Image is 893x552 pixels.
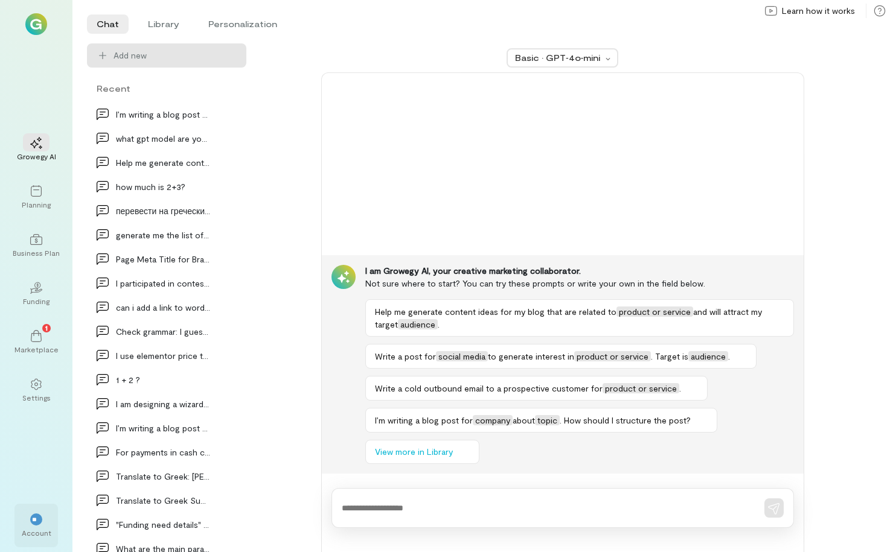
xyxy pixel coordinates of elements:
[22,200,51,209] div: Planning
[365,344,757,369] button: Write a post forsocial mediato generate interest inproduct or service. Target isaudience.
[375,446,453,458] span: View more in Library
[116,373,210,386] div: 1 + 2 ?
[473,415,513,425] span: company
[116,422,210,434] div: I’m writing a blog post for company about topic.…
[365,440,479,464] button: View more in Library
[14,224,58,267] a: Business Plan
[365,277,794,290] div: Not sure where to start? You can try these prompts or write your own in the field below.
[14,344,59,354] div: Marketplace
[116,494,210,507] div: Translate to Greek Subject: Offer for fixing the…
[14,320,58,364] a: Marketplace
[116,132,210,145] div: what gpt model are you?
[45,322,48,333] span: 1
[116,470,210,483] div: Translate to Greek: [PERSON_NAME] Court Administrative Com…
[17,151,56,161] div: Growegy AI
[116,229,210,241] div: generate me the list of 35 top countries by size
[365,265,794,277] div: I am Growegy AI, your creative marketing collaborator.
[513,415,535,425] span: about
[375,306,616,317] span: Help me generate content ideas for my blog that are related to
[23,296,50,306] div: Funding
[651,351,688,361] span: . Target is
[116,253,210,265] div: Page Meta Title for Brand
[688,351,728,361] span: audience
[375,306,762,329] span: and will attract my target
[535,415,560,425] span: topic
[488,351,574,361] span: to generate interest in
[116,180,210,193] div: how much is 2+3?
[679,383,681,393] span: .
[22,528,51,538] div: Account
[116,108,210,121] div: I’m writing a blog post for company about topic.…
[116,446,210,458] div: For payments in cash contact [PERSON_NAME] at [GEOGRAPHIC_DATA]…
[22,393,51,402] div: Settings
[438,319,440,329] span: .
[114,49,237,62] span: Add new
[436,351,488,361] span: social media
[616,306,693,317] span: product or service
[603,383,679,393] span: product or service
[365,408,717,433] button: I’m writing a blog post forcompanyabouttopic. How should I structure the post?
[515,52,602,64] div: Basic · GPT‑4o‑mini
[138,14,189,34] li: Library
[116,205,210,217] div: перевести на греческий и английский и : При расс…
[365,299,794,337] button: Help me generate content ideas for my blog that are related toproduct or serviceand will attract ...
[116,301,210,314] div: can i add a link to wordpress wpforms checkbox fi…
[116,398,210,410] div: I am designing a wizard that helps the new user t…
[560,415,691,425] span: . How should I structure the post?
[87,14,129,34] li: Chat
[398,319,438,329] span: audience
[116,156,210,169] div: Help me generate content ideas for my blog that a…
[14,272,58,316] a: Funding
[375,383,603,393] span: Write a cold outbound email to a prospective customer for
[728,351,730,361] span: .
[116,325,210,338] div: Check grammar: I guess I have some relevant exper…
[116,349,210,362] div: I use elementor price table, can I get the plan s…
[365,376,708,401] button: Write a cold outbound email to a prospective customer forproduct or service.
[13,248,60,258] div: Business Plan
[116,518,210,531] div: "Funding need details" or "Funding needs details"?
[199,14,287,34] li: Personalization
[14,127,58,171] a: Growegy AI
[14,176,58,219] a: Planning
[574,351,651,361] span: product or service
[375,415,473,425] span: I’m writing a blog post for
[116,277,210,290] div: I participated in contest on codeforces, the cont…
[14,369,58,412] a: Settings
[87,82,246,95] div: Recent
[375,351,436,361] span: Write a post for
[782,5,855,17] span: Learn how it works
